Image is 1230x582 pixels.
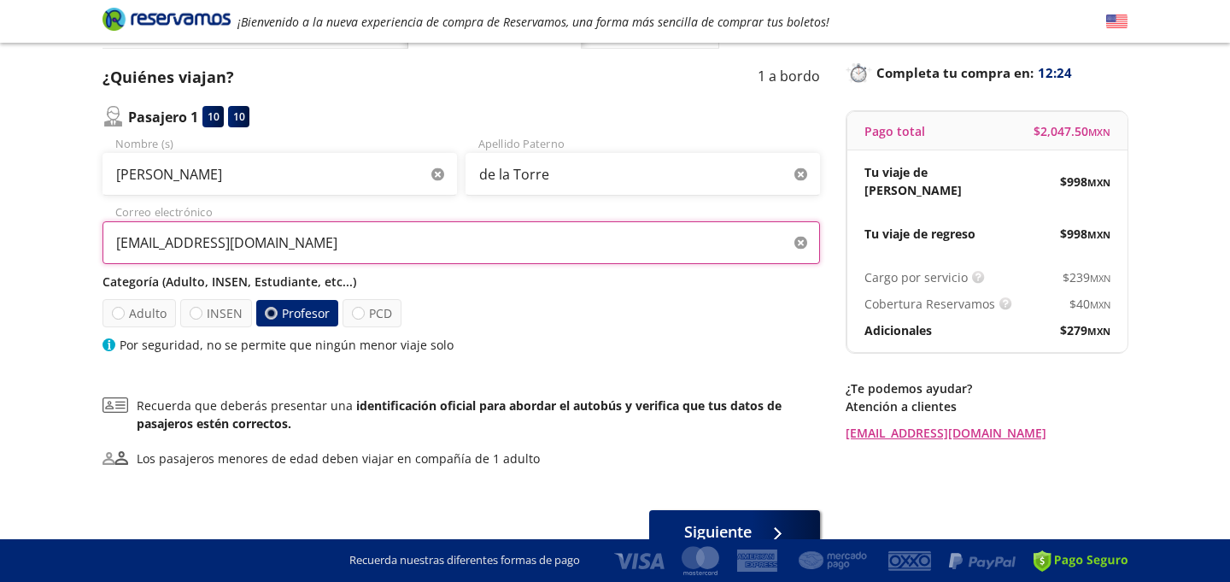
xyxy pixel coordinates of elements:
p: Categoría (Adulto, INSEN, Estudiante, etc...) [102,273,820,291]
label: INSEN [180,299,252,327]
a: [EMAIL_ADDRESS][DOMAIN_NAME] [846,424,1127,442]
small: MXN [1087,228,1110,241]
label: PCD [343,299,401,327]
span: $ 2,047.50 [1034,122,1110,140]
p: Tu viaje de [PERSON_NAME] [864,163,987,199]
span: $ 998 [1060,173,1110,191]
small: MXN [1087,176,1110,189]
p: Pago total [864,122,925,140]
div: 10 [202,106,224,127]
div: 10 [228,106,249,127]
input: Apellido Paterno [466,153,820,196]
p: Completa tu compra en : [846,61,1127,85]
p: Cargo por servicio [864,268,968,286]
i: Brand Logo [102,6,231,32]
span: $ 279 [1060,321,1110,339]
span: 12:24 [1038,63,1072,83]
a: Brand Logo [102,6,231,37]
p: Pasajero 1 [128,107,198,127]
span: $ 40 [1069,295,1110,313]
p: Recuerda nuestras diferentes formas de pago [349,552,580,569]
p: Recuerda que deberás presentar una [137,397,820,432]
div: Los pasajeros menores de edad deben viajar en compañía de 1 adulto [137,450,540,467]
small: MXN [1088,126,1110,138]
p: 1 a bordo [758,66,820,89]
p: Atención a clientes [846,397,1127,415]
span: $ 239 [1063,268,1110,286]
p: Tu viaje de regreso [864,225,975,243]
p: ¿Te podemos ayudar? [846,379,1127,397]
small: MXN [1087,325,1110,338]
input: Correo electrónico [102,221,820,264]
label: Adulto [101,298,177,327]
em: ¡Bienvenido a la nueva experiencia de compra de Reservamos, una forma más sencilla de comprar tus... [237,14,829,30]
small: MXN [1090,298,1110,311]
p: Adicionales [864,321,932,339]
p: ¿Quiénes viajan? [102,66,234,89]
button: English [1106,11,1127,32]
small: MXN [1090,272,1110,285]
p: Cobertura Reservamos [864,295,995,313]
button: Siguiente [649,510,820,553]
input: Nombre (s) [102,153,457,196]
b: identificación oficial para abordar el autobús y verifica que tus datos de pasajeros estén correc... [137,397,782,432]
p: Por seguridad, no se permite que ningún menor viaje solo [120,336,454,354]
span: Siguiente [684,520,752,544]
label: Profesor [255,299,340,326]
span: $ 998 [1060,225,1110,243]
